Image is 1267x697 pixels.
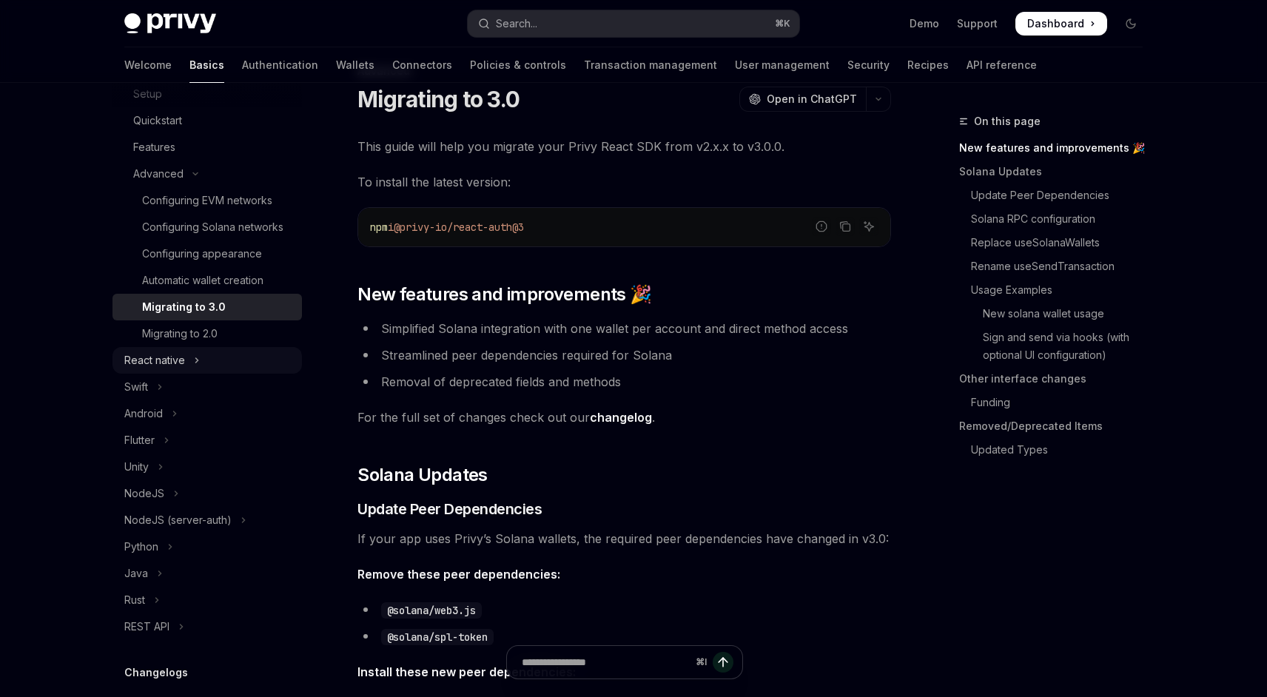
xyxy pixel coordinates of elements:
[124,511,232,529] div: NodeJS (server-auth)
[112,613,302,640] button: Toggle REST API section
[142,218,283,236] div: Configuring Solana networks
[1027,16,1084,31] span: Dashboard
[381,602,482,619] code: @solana/web3.js
[959,367,1155,391] a: Other interface changes
[1015,12,1107,36] a: Dashboard
[124,538,158,556] div: Python
[590,410,652,425] a: changelog
[112,374,302,400] button: Toggle Swift section
[381,629,494,645] code: @solana/spl-token
[112,507,302,533] button: Toggle NodeJS (server-auth) section
[112,347,302,374] button: Toggle React native section
[133,165,184,183] div: Advanced
[124,13,216,34] img: dark logo
[142,245,262,263] div: Configuring appearance
[112,427,302,454] button: Toggle Flutter section
[112,214,302,240] a: Configuring Solana networks
[357,499,542,519] span: Update Peer Dependencies
[112,400,302,427] button: Toggle Android section
[394,220,524,234] span: @privy-io/react-auth@3
[959,414,1155,438] a: Removed/Deprecated Items
[112,161,302,187] button: Toggle Advanced section
[357,371,891,392] li: Removal of deprecated fields and methods
[522,646,690,679] input: Ask a question...
[957,16,998,31] a: Support
[142,272,263,289] div: Automatic wallet creation
[959,231,1155,255] a: Replace useSolanaWallets
[124,591,145,609] div: Rust
[112,240,302,267] a: Configuring appearance
[124,565,148,582] div: Java
[959,255,1155,278] a: Rename useSendTransaction
[910,16,939,31] a: Demo
[357,567,560,582] strong: Remove these peer dependencies:
[767,92,857,107] span: Open in ChatGPT
[112,294,302,320] a: Migrating to 3.0
[859,217,878,236] button: Ask AI
[1119,12,1143,36] button: Toggle dark mode
[112,587,302,613] button: Toggle Rust section
[124,485,164,502] div: NodeJS
[124,664,188,681] h5: Changelogs
[112,533,302,560] button: Toggle Python section
[468,10,799,37] button: Open search
[357,407,891,428] span: For the full set of changes check out our .
[124,458,149,476] div: Unity
[470,47,566,83] a: Policies & controls
[112,134,302,161] a: Features
[124,378,148,396] div: Swift
[959,302,1155,326] a: New solana wallet usage
[124,351,185,369] div: React native
[775,18,790,30] span: ⌘ K
[242,47,318,83] a: Authentication
[392,47,452,83] a: Connectors
[959,326,1155,367] a: Sign and send via hooks (with optional UI configuration)
[959,160,1155,183] a: Solana Updates
[124,618,169,636] div: REST API
[357,318,891,339] li: Simplified Solana integration with one wallet per account and direct method access
[735,47,830,83] a: User management
[812,217,831,236] button: Report incorrect code
[124,431,155,449] div: Flutter
[836,217,855,236] button: Copy the contents from the code block
[713,652,733,673] button: Send message
[112,267,302,294] a: Automatic wallet creation
[357,172,891,192] span: To install the latest version:
[974,112,1041,130] span: On this page
[112,480,302,507] button: Toggle NodeJS section
[357,528,891,549] span: If your app uses Privy’s Solana wallets, the required peer dependencies have changed in v3.0:
[189,47,224,83] a: Basics
[336,47,374,83] a: Wallets
[112,320,302,347] a: Migrating to 2.0
[142,192,272,209] div: Configuring EVM networks
[496,15,537,33] div: Search...
[357,345,891,366] li: Streamlined peer dependencies required for Solana
[124,47,172,83] a: Welcome
[142,298,226,316] div: Migrating to 3.0
[112,107,302,134] a: Quickstart
[388,220,394,234] span: i
[133,112,182,129] div: Quickstart
[124,405,163,422] div: Android
[959,183,1155,207] a: Update Peer Dependencies
[959,438,1155,462] a: Updated Types
[357,136,891,157] span: This guide will help you migrate your Privy React SDK from v2.x.x to v3.0.0.
[959,207,1155,231] a: Solana RPC configuration
[959,278,1155,302] a: Usage Examples
[133,138,175,156] div: Features
[847,47,890,83] a: Security
[112,187,302,214] a: Configuring EVM networks
[142,325,218,343] div: Migrating to 2.0
[959,391,1155,414] a: Funding
[357,283,651,306] span: New features and improvements 🎉
[967,47,1037,83] a: API reference
[959,136,1155,160] a: New features and improvements 🎉
[370,220,388,234] span: npm
[907,47,949,83] a: Recipes
[739,87,866,112] button: Open in ChatGPT
[357,463,488,487] span: Solana Updates
[112,454,302,480] button: Toggle Unity section
[357,86,520,112] h1: Migrating to 3.0
[112,560,302,587] button: Toggle Java section
[584,47,717,83] a: Transaction management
